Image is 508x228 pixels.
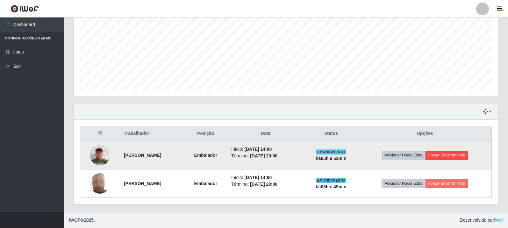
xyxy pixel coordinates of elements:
[124,153,161,158] strong: [PERSON_NAME]
[426,179,468,188] button: Forçar Encerramento
[231,146,300,153] li: Início:
[460,217,503,224] span: Desenvolvido por
[316,178,346,183] span: EM ANDAMENTO
[426,151,468,160] button: Forçar Encerramento
[69,218,81,223] span: IWOF
[316,149,346,155] span: EM ANDAMENTO
[184,126,227,141] th: Posição
[494,218,503,223] a: iWof
[90,170,110,197] img: 1694719722854.jpeg
[227,126,304,141] th: Data
[316,184,347,189] strong: há 05 h e 49 min
[124,181,161,186] strong: [PERSON_NAME]
[382,179,425,188] button: Adicionar Horas Extra
[231,181,300,188] li: Término:
[244,175,272,180] time: [DATE] 14:00
[11,5,39,13] img: CoreUI Logo
[231,153,300,159] li: Término:
[90,142,110,169] img: 1709375112510.jpeg
[194,181,217,186] strong: Embalador
[382,151,425,160] button: Adicionar Horas Extra
[358,126,492,141] th: Opções
[304,126,358,141] th: Status
[316,156,347,161] strong: há 05 h e 53 min
[69,217,95,224] span: © 2025 .
[194,153,217,158] strong: Embalador
[244,147,272,152] time: [DATE] 14:00
[250,182,277,187] time: [DATE] 20:00
[250,153,277,158] time: [DATE] 20:00
[120,126,184,141] th: Trabalhador
[231,174,300,181] li: Início:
